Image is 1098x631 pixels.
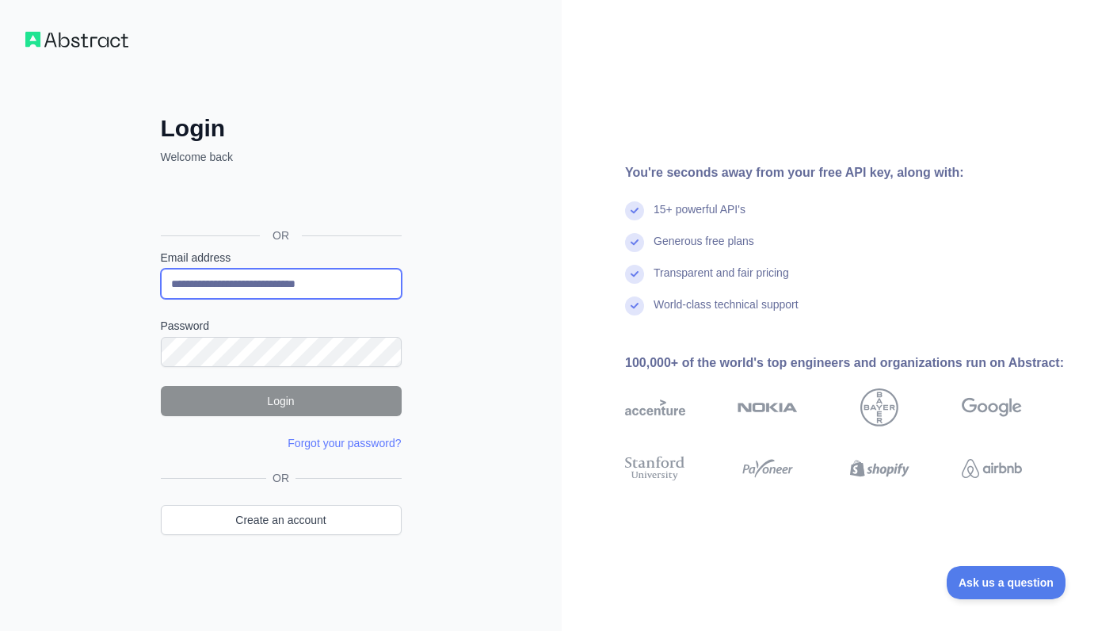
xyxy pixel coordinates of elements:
[266,470,295,486] span: OR
[161,149,402,165] p: Welcome back
[153,182,406,217] iframe: Sign in with Google Button
[962,388,1022,426] img: google
[654,265,789,296] div: Transparent and fair pricing
[654,233,754,265] div: Generous free plans
[625,388,685,426] img: accenture
[625,453,685,484] img: stanford university
[161,250,402,266] label: Email address
[625,296,644,315] img: check mark
[625,163,1073,182] div: You're seconds away from your free API key, along with:
[161,318,402,334] label: Password
[738,388,798,426] img: nokia
[161,114,402,143] h2: Login
[25,32,128,48] img: Workflow
[654,201,745,233] div: 15+ powerful API's
[161,386,402,416] button: Login
[625,201,644,220] img: check mark
[288,437,401,449] a: Forgot your password?
[850,453,910,484] img: shopify
[161,505,402,535] a: Create an account
[625,233,644,252] img: check mark
[738,453,798,484] img: payoneer
[625,354,1073,373] div: 100,000+ of the world's top engineers and organizations run on Abstract:
[947,566,1066,599] iframe: Toggle Customer Support
[260,228,302,243] span: OR
[860,388,898,426] img: bayer
[625,265,644,284] img: check mark
[962,453,1022,484] img: airbnb
[654,296,799,328] div: World-class technical support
